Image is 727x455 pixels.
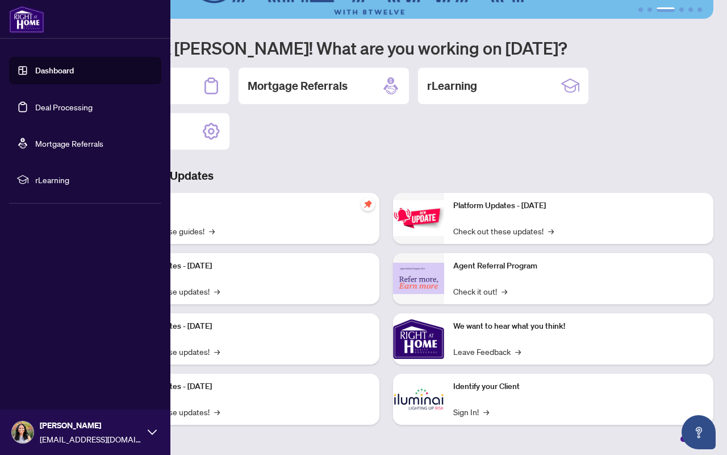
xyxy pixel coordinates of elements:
a: Check it out!→ [453,285,507,297]
p: Identify your Client [453,380,704,393]
a: Leave Feedback→ [453,345,521,358]
a: Deal Processing [35,102,93,112]
span: → [214,406,220,418]
img: logo [9,6,44,33]
h3: Brokerage & Industry Updates [59,168,713,184]
span: [EMAIL_ADDRESS][DOMAIN_NAME] [40,433,142,445]
p: We want to hear what you think! [453,320,704,333]
span: pushpin [361,197,375,211]
span: → [214,285,220,297]
button: 2 [647,7,652,12]
p: Platform Updates - [DATE] [119,260,370,272]
span: → [502,285,507,297]
img: Platform Updates - June 23, 2025 [393,200,444,236]
span: → [548,225,554,237]
span: rLearning [35,173,153,186]
p: Agent Referral Program [453,260,704,272]
h1: Welcome back [PERSON_NAME]! What are you working on [DATE]? [59,37,713,59]
img: Identify your Client [393,374,444,425]
p: Platform Updates - [DATE] [119,320,370,333]
button: 1 [638,7,643,12]
img: Profile Icon [12,421,34,443]
span: → [214,345,220,358]
button: 4 [679,7,684,12]
a: Dashboard [35,65,74,76]
p: Platform Updates - [DATE] [119,380,370,393]
h2: Mortgage Referrals [248,78,348,94]
img: We want to hear what you think! [393,313,444,365]
p: Platform Updates - [DATE] [453,200,704,212]
span: [PERSON_NAME] [40,419,142,432]
span: → [483,406,489,418]
span: → [209,225,215,237]
a: Sign In!→ [453,406,489,418]
img: Agent Referral Program [393,263,444,294]
span: → [515,345,521,358]
button: Open asap [682,415,716,449]
a: Mortgage Referrals [35,138,103,148]
h2: rLearning [427,78,477,94]
button: 5 [688,7,693,12]
button: 6 [697,7,702,12]
p: Self-Help [119,200,370,212]
button: 3 [657,7,675,12]
a: Check out these updates!→ [453,225,554,237]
